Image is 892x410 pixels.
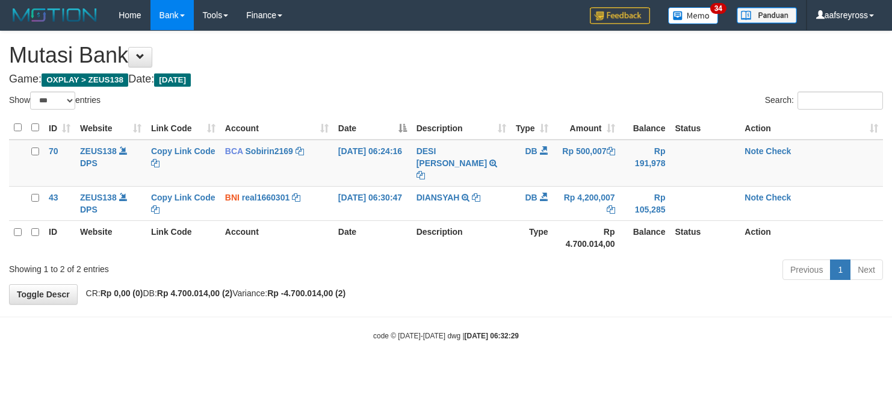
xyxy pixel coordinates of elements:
[740,116,883,140] th: Action: activate to sort column ascending
[525,146,537,156] span: DB
[154,73,191,87] span: [DATE]
[9,73,883,85] h4: Game: Date:
[242,193,290,202] a: real1660301
[620,116,671,140] th: Balance
[373,332,519,340] small: code © [DATE]-[DATE] dwg |
[745,146,763,156] a: Note
[146,220,220,255] th: Link Code
[553,140,620,187] td: Rp 500,007
[151,193,215,214] a: Copy Link Code
[80,146,117,156] a: ZEUS138
[80,288,346,298] span: CR: DB: Variance:
[225,193,240,202] span: BNI
[620,140,671,187] td: Rp 191,978
[75,186,146,220] td: DPS
[30,92,75,110] select: Showentries
[9,284,78,305] a: Toggle Descr
[44,220,75,255] th: ID
[511,116,553,140] th: Type: activate to sort column ascending
[737,7,797,23] img: panduan.png
[465,332,519,340] strong: [DATE] 06:32:29
[42,73,128,87] span: OXPLAY > ZEUS138
[9,258,363,275] div: Showing 1 to 2 of 2 entries
[798,92,883,110] input: Search:
[765,92,883,110] label: Search:
[146,116,220,140] th: Link Code: activate to sort column ascending
[590,7,650,24] img: Feedback.jpg
[417,193,460,202] a: DIANSYAH
[296,146,304,156] a: Copy Sobirin2169 to clipboard
[9,43,883,67] h1: Mutasi Bank
[766,193,791,202] a: Check
[670,220,740,255] th: Status
[766,146,791,156] a: Check
[49,146,58,156] span: 70
[850,259,883,280] a: Next
[75,140,146,187] td: DPS
[607,205,615,214] a: Copy Rp 4,200,007 to clipboard
[668,7,719,24] img: Button%20Memo.svg
[417,146,487,168] a: DESI [PERSON_NAME]
[620,186,671,220] td: Rp 105,285
[333,186,412,220] td: [DATE] 06:30:47
[740,220,883,255] th: Action
[80,193,117,202] a: ZEUS138
[333,220,412,255] th: Date
[267,288,345,298] strong: Rp -4.700.014,00 (2)
[412,116,511,140] th: Description: activate to sort column ascending
[620,220,671,255] th: Balance
[745,193,763,202] a: Note
[553,186,620,220] td: Rp 4,200,007
[9,6,101,24] img: MOTION_logo.png
[412,220,511,255] th: Description
[75,116,146,140] th: Website: activate to sort column ascending
[225,146,243,156] span: BCA
[9,92,101,110] label: Show entries
[44,116,75,140] th: ID: activate to sort column ascending
[151,146,215,168] a: Copy Link Code
[333,140,412,187] td: [DATE] 06:24:16
[472,193,480,202] a: Copy DIANSYAH to clipboard
[553,116,620,140] th: Amount: activate to sort column ascending
[292,193,300,202] a: Copy real1660301 to clipboard
[220,116,333,140] th: Account: activate to sort column ascending
[607,146,615,156] a: Copy Rp 500,007 to clipboard
[246,146,293,156] a: Sobirin2169
[511,220,553,255] th: Type
[49,193,58,202] span: 43
[782,259,831,280] a: Previous
[670,116,740,140] th: Status
[220,220,333,255] th: Account
[553,220,620,255] th: Rp 4.700.014,00
[157,288,232,298] strong: Rp 4.700.014,00 (2)
[417,170,425,180] a: Copy DESI BELA SAFITRI to clipboard
[101,288,143,298] strong: Rp 0,00 (0)
[710,3,726,14] span: 34
[525,193,537,202] span: DB
[333,116,412,140] th: Date: activate to sort column descending
[75,220,146,255] th: Website
[830,259,850,280] a: 1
